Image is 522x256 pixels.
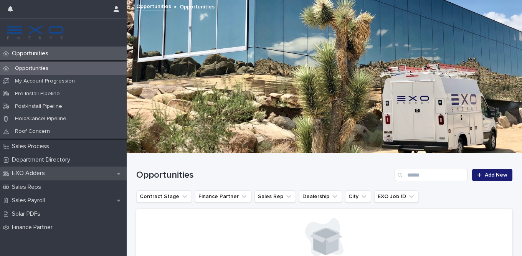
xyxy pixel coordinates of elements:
[254,190,296,203] button: Sales Rep
[345,190,371,203] button: City
[374,190,419,203] button: EXO Job ID
[472,169,512,181] a: Add New
[9,116,73,122] p: Hold/Cancel Pipeline
[9,143,55,150] p: Sales Process
[9,50,55,57] p: Opportunities
[9,78,81,84] p: My Account Progression
[9,91,66,97] p: Pre-Install Pipeline
[9,224,59,231] p: Finance Partner
[136,2,171,10] a: Opportunities
[9,210,46,218] p: Solar PDFs
[9,170,51,177] p: EXO Adders
[136,190,192,203] button: Contract Stage
[9,197,51,204] p: Sales Payroll
[485,172,507,178] span: Add New
[6,25,64,40] img: FKS5r6ZBThi8E5hshIGi
[9,65,55,72] p: Opportunities
[180,2,215,10] p: Opportunities
[9,183,47,191] p: Sales Reps
[195,190,251,203] button: Finance Partner
[136,170,391,181] h1: Opportunities
[9,128,56,135] p: Roof Concern
[395,169,467,181] input: Search
[9,103,68,110] p: Post-Install Pipeline
[299,190,342,203] button: Dealership
[9,156,76,164] p: Department Directory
